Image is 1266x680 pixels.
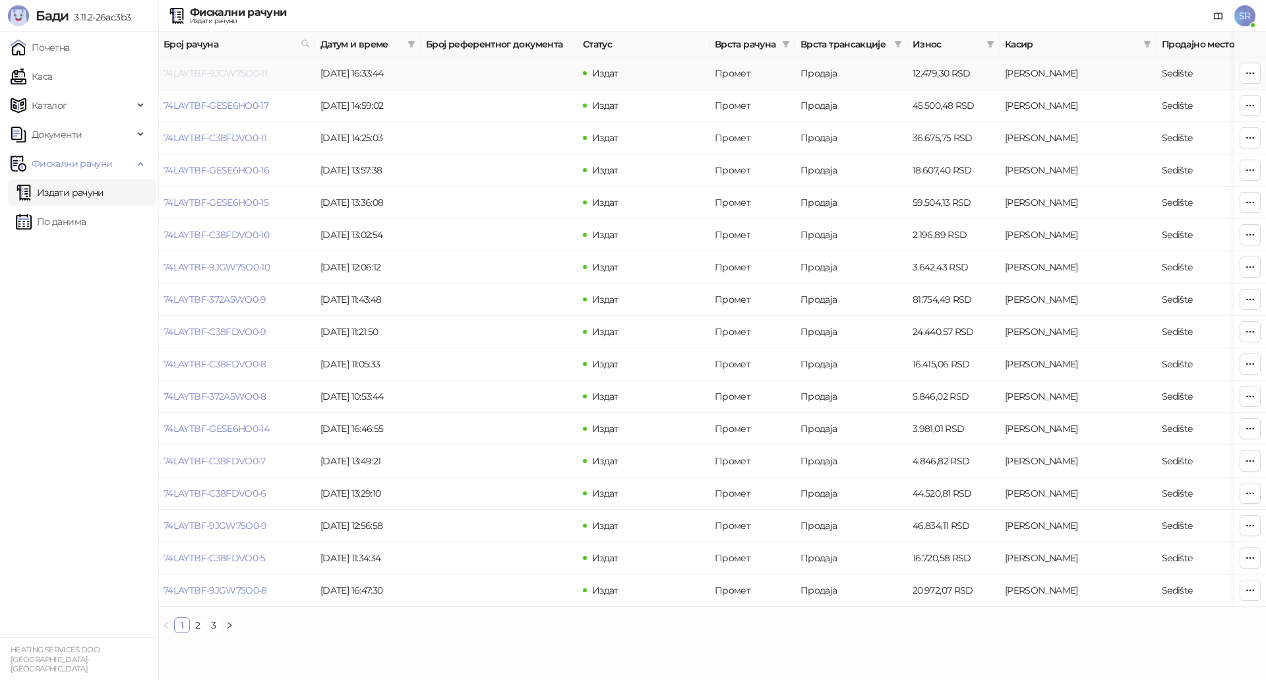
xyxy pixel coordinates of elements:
td: Промет [709,284,795,316]
td: 74LAYTBF-9JGW75O0-8 [158,574,315,607]
span: Издат [592,520,618,532]
a: 74LAYTBF-9JGW75O0-8 [164,584,267,596]
td: [DATE] 13:02:54 [315,219,421,251]
span: filter [407,40,415,48]
td: Промет [709,122,795,154]
span: Износ [913,37,981,51]
td: 74LAYTBF-C38FDVO0-8 [158,348,315,381]
td: [DATE] 12:06:12 [315,251,421,284]
td: Промет [709,381,795,413]
td: 74LAYTBF-C38FDVO0-7 [158,445,315,478]
li: 1 [174,617,190,633]
td: Промет [709,219,795,251]
td: Sanja Radojković [1000,413,1157,445]
td: 20.972,07 RSD [907,574,1000,607]
span: right [226,621,233,629]
td: [DATE] 16:46:55 [315,413,421,445]
td: Sanja Radojković [1000,219,1157,251]
span: Издат [592,229,618,241]
td: [DATE] 14:59:02 [315,90,421,122]
span: Фискални рачуни [32,150,112,177]
td: 59.504,13 RSD [907,187,1000,219]
th: Статус [578,32,709,57]
td: 44.520,81 RSD [907,478,1000,510]
td: Продаја [795,316,907,348]
td: [DATE] 10:53:44 [315,381,421,413]
a: Почетна [11,34,70,61]
td: Sanja Radojković [1000,542,1157,574]
span: filter [984,34,997,54]
td: 74LAYTBF-372A5WO0-9 [158,284,315,316]
td: Промет [709,187,795,219]
td: [DATE] 13:29:10 [315,478,421,510]
a: 74LAYTBF-9JGW75O0-9 [164,520,267,532]
td: Sanja Radojković [1000,445,1157,478]
span: Издат [592,261,618,273]
td: Промет [709,251,795,284]
a: 74LAYTBF-372A5WO0-9 [164,294,266,305]
span: Издат [592,584,618,596]
span: Датум и време [320,37,402,51]
td: Промет [709,478,795,510]
div: Издати рачуни [190,18,286,24]
li: Следећа страна [222,617,237,633]
td: 74LAYTBF-9JGW75O0-11 [158,57,315,90]
td: 24.440,57 RSD [907,316,1000,348]
td: 74LAYTBF-GESE6HO0-17 [158,90,315,122]
div: Фискални рачуни [190,7,286,18]
td: 4.846,82 RSD [907,445,1000,478]
a: 74LAYTBF-C38FDVO0-10 [164,229,269,241]
td: [DATE] 13:57:38 [315,154,421,187]
span: Издат [592,455,618,467]
span: Касир [1005,37,1138,51]
a: 74LAYTBF-C38FDVO0-5 [164,552,266,564]
td: 18.607,40 RSD [907,154,1000,187]
span: Издат [592,487,618,499]
td: Промет [709,316,795,348]
span: Каталог [32,92,67,119]
td: Промет [709,510,795,542]
td: Промет [709,574,795,607]
td: Промет [709,413,795,445]
td: 74LAYTBF-C38FDVO0-9 [158,316,315,348]
span: left [162,621,170,629]
span: filter [1141,34,1154,54]
td: [DATE] 16:33:44 [315,57,421,90]
span: Издат [592,326,618,338]
span: filter [782,40,790,48]
td: 74LAYTBF-GESE6HO0-15 [158,187,315,219]
span: SR [1234,5,1255,26]
span: Издат [592,552,618,564]
th: Врста трансакције [795,32,907,57]
td: Продаја [795,251,907,284]
td: 74LAYTBF-C38FDVO0-10 [158,219,315,251]
a: Каса [11,63,52,90]
a: 74LAYTBF-GESE6HO0-17 [164,100,268,111]
td: 36.675,75 RSD [907,122,1000,154]
a: 74LAYTBF-C38FDVO0-7 [164,455,266,467]
a: 74LAYTBF-9JGW75O0-10 [164,261,270,273]
td: 16.415,06 RSD [907,348,1000,381]
li: 2 [190,617,206,633]
span: Издат [592,67,618,79]
td: Промет [709,90,795,122]
a: 74LAYTBF-C38FDVO0-8 [164,358,266,370]
td: Промет [709,542,795,574]
td: Продаја [795,122,907,154]
td: [DATE] 13:49:21 [315,445,421,478]
a: 74LAYTBF-C38FDVO0-9 [164,326,266,338]
td: 74LAYTBF-GESE6HO0-16 [158,154,315,187]
a: 2 [191,618,205,633]
a: 74LAYTBF-372A5WO0-8 [164,390,266,402]
span: Бади [36,8,69,24]
td: Продаја [795,381,907,413]
li: 3 [206,617,222,633]
span: Врста трансакције [800,37,889,51]
td: Продаја [795,542,907,574]
span: Број рачуна [164,37,295,51]
span: Издат [592,132,618,144]
a: Издати рачуни [16,179,104,206]
td: Sanja Radojković [1000,251,1157,284]
td: 12.479,30 RSD [907,57,1000,90]
td: 74LAYTBF-372A5WO0-8 [158,381,315,413]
